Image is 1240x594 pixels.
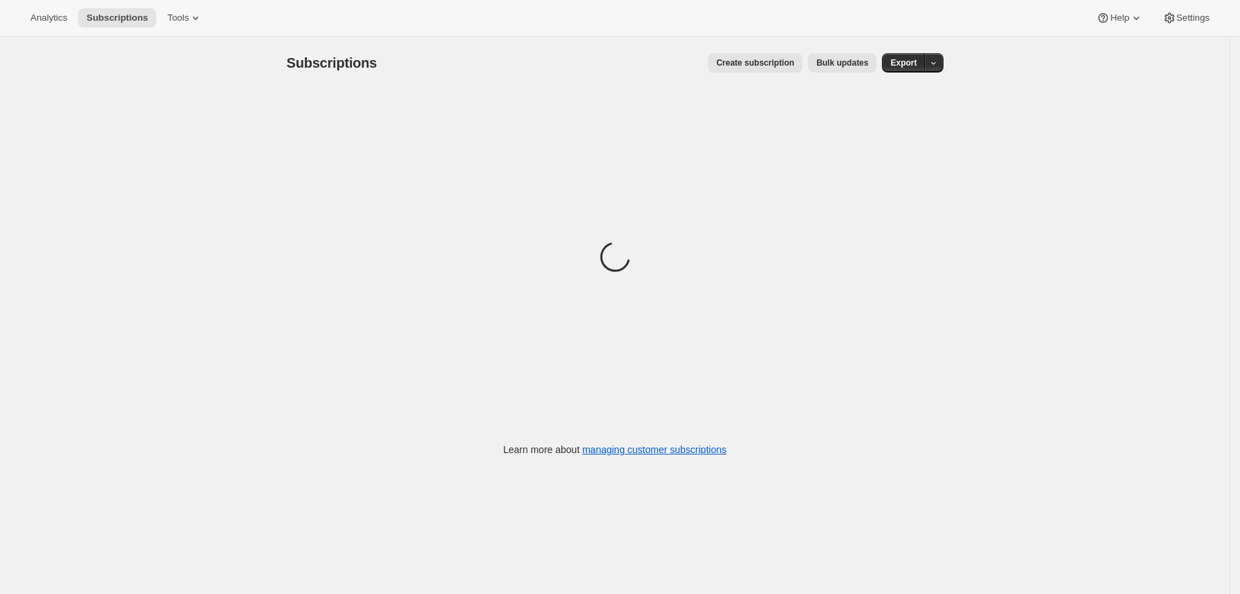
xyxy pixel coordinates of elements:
button: Settings [1154,8,1218,28]
button: Create subscription [708,53,802,73]
span: Subscriptions [86,12,148,23]
button: Subscriptions [78,8,156,28]
button: Tools [159,8,211,28]
span: Settings [1176,12,1210,23]
span: Export [890,57,917,68]
span: Bulk updates [816,57,868,68]
button: Analytics [22,8,75,28]
span: Analytics [30,12,67,23]
p: Learn more about [503,443,726,457]
button: Help [1088,8,1151,28]
span: Help [1110,12,1129,23]
button: Export [882,53,925,73]
span: Tools [167,12,189,23]
button: Bulk updates [808,53,876,73]
span: Create subscription [716,57,794,68]
a: managing customer subscriptions [582,444,726,455]
span: Subscriptions [287,55,377,70]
